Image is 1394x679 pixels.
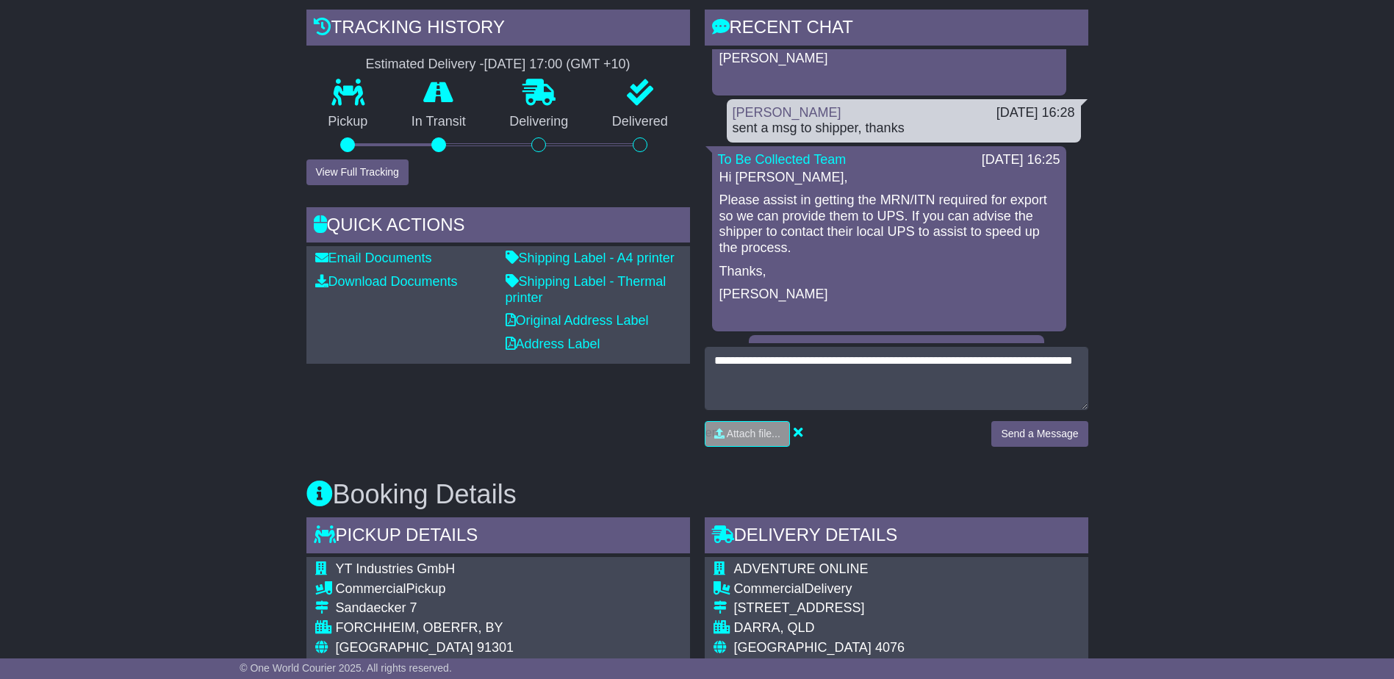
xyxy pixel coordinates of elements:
div: [DATE] 16:25 [982,152,1060,168]
a: Download Documents [315,274,458,289]
div: Sandaecker 7 [336,600,681,617]
p: Delivered [590,114,690,130]
span: 4076 [875,640,905,655]
p: [PERSON_NAME] [719,287,1059,303]
span: [GEOGRAPHIC_DATA] [734,640,872,655]
div: sent a msg to shipper, thanks [733,121,1075,137]
a: Address Label [506,337,600,351]
div: RECENT CHAT [705,10,1088,49]
a: To Be Collected Team [718,152,847,167]
span: 91301 [477,640,514,655]
a: Original Address Label [506,313,649,328]
div: Tracking history [306,10,690,49]
span: YT Industries GmbH [336,561,456,576]
span: [GEOGRAPHIC_DATA] [336,640,473,655]
div: [DATE] 17:00 (GMT +10) [484,57,630,73]
a: Shipping Label - A4 printer [506,251,675,265]
p: Hi [PERSON_NAME], [719,170,1059,186]
span: Commercial [336,581,406,596]
span: ADVENTURE ONLINE [734,561,869,576]
p: [PERSON_NAME] [719,51,1059,67]
div: FORCHHEIM, OBERFR, BY [336,620,681,636]
div: [DATE] 16:28 [996,105,1075,121]
div: [STREET_ADDRESS] [734,600,1067,617]
div: Pickup [336,581,681,597]
p: Thanks, [719,264,1059,280]
div: Estimated Delivery - [306,57,690,73]
p: Delivering [488,114,591,130]
p: In Transit [389,114,488,130]
div: Quick Actions [306,207,690,247]
h3: Booking Details [306,480,1088,509]
p: Please assist in getting the MRN/ITN required for export so we can provide them to UPS. If you ca... [719,193,1059,256]
p: Pickup [306,114,390,130]
div: Delivery [734,581,1067,597]
div: Delivery Details [705,517,1088,557]
div: DARRA, QLD [734,620,1067,636]
button: Send a Message [991,421,1088,447]
button: View Full Tracking [306,159,409,185]
a: Shipping Label - Thermal printer [506,274,667,305]
span: Commercial [734,581,805,596]
a: Email Documents [315,251,432,265]
span: © One World Courier 2025. All rights reserved. [240,662,452,674]
div: Pickup Details [306,517,690,557]
a: [PERSON_NAME] [733,105,841,120]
